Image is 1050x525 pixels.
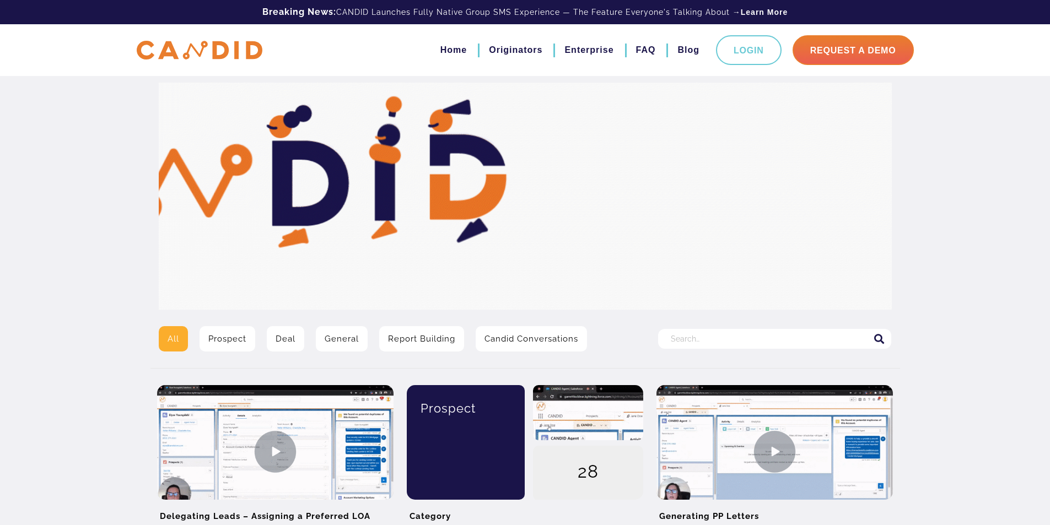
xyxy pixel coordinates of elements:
img: Video Library Hero [159,83,892,310]
a: Login [716,35,782,65]
a: General [316,326,368,351]
a: Prospect [200,326,255,351]
div: Prospect [415,385,517,431]
h2: Generating PP Letters [656,500,893,524]
img: Generating PP Letters Video [656,385,893,518]
img: CANDID APP [137,41,262,60]
div: 28 [533,446,643,501]
a: FAQ [636,41,656,59]
a: Report Building [379,326,464,351]
a: Enterprise [564,41,613,59]
a: Request A Demo [793,35,914,65]
a: Originators [489,41,542,59]
a: Candid Conversations [476,326,587,351]
a: Home [440,41,467,59]
a: Deal [267,326,304,351]
h2: Category [407,500,643,524]
b: Breaking News: [262,7,336,17]
a: Blog [677,41,699,59]
a: All [159,326,188,351]
a: Learn More [741,7,788,18]
h2: Delegating Leads – Assigning a Preferred LOA [157,500,394,524]
img: Delegating Leads – Assigning a Preferred LOA Video [157,385,394,518]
